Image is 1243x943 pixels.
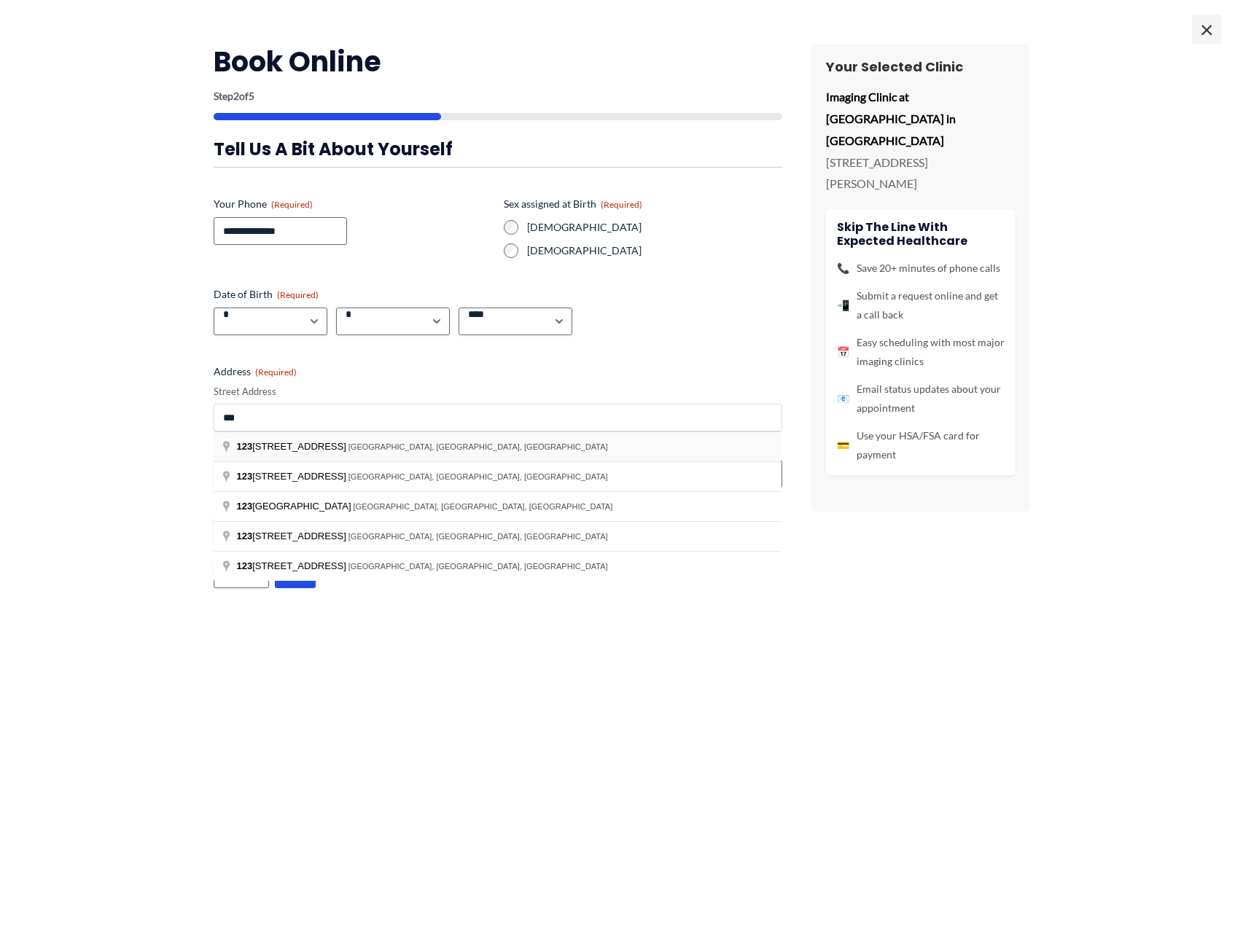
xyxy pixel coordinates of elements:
label: [DEMOGRAPHIC_DATA] [527,220,782,235]
span: [GEOGRAPHIC_DATA], [GEOGRAPHIC_DATA], [GEOGRAPHIC_DATA] [348,532,608,541]
p: Imaging Clinic at [GEOGRAPHIC_DATA] in [GEOGRAPHIC_DATA] [826,86,1016,151]
legend: Sex assigned at Birth [504,197,642,211]
h3: Your Selected Clinic [826,58,1016,75]
span: 123 [237,501,253,512]
h3: Tell us a bit about yourself [214,138,782,160]
span: (Required) [277,289,319,300]
span: [STREET_ADDRESS] [237,441,348,452]
span: [GEOGRAPHIC_DATA], [GEOGRAPHIC_DATA], [GEOGRAPHIC_DATA] [348,442,608,451]
h2: Book Online [214,44,782,79]
span: 123 [237,441,253,452]
li: Submit a request online and get a call back [837,286,1005,324]
span: 💳 [837,436,849,455]
span: [STREET_ADDRESS] [237,560,348,571]
li: Easy scheduling with most major imaging clinics [837,333,1005,371]
span: (Required) [271,199,313,210]
span: 📅 [837,343,849,361]
p: [STREET_ADDRESS][PERSON_NAME] [826,152,1016,195]
span: (Required) [255,367,297,377]
span: [STREET_ADDRESS] [237,531,348,541]
span: 📲 [837,296,849,315]
span: [GEOGRAPHIC_DATA], [GEOGRAPHIC_DATA], [GEOGRAPHIC_DATA] [348,562,608,571]
span: 123 [237,560,253,571]
span: (Required) [601,199,642,210]
li: Use your HSA/FSA card for payment [837,426,1005,464]
span: 123 [237,531,253,541]
label: Street Address [214,385,782,399]
label: [DEMOGRAPHIC_DATA] [527,243,782,258]
span: [GEOGRAPHIC_DATA], [GEOGRAPHIC_DATA], [GEOGRAPHIC_DATA] [354,502,613,511]
span: 5 [249,90,254,102]
h4: Skip the line with Expected Healthcare [837,220,1005,248]
span: 📞 [837,259,849,278]
span: 2 [233,90,239,102]
span: × [1192,15,1221,44]
li: Email status updates about your appointment [837,380,1005,418]
li: Save 20+ minutes of phone calls [837,259,1005,278]
legend: Date of Birth [214,287,319,302]
span: [GEOGRAPHIC_DATA] [237,501,354,512]
span: 📧 [837,389,849,408]
p: Step of [214,91,782,101]
span: 123 [237,471,253,482]
legend: Address [214,364,297,379]
span: [GEOGRAPHIC_DATA], [GEOGRAPHIC_DATA], [GEOGRAPHIC_DATA] [348,472,608,481]
label: Your Phone [214,197,492,211]
span: [STREET_ADDRESS] [237,471,348,482]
